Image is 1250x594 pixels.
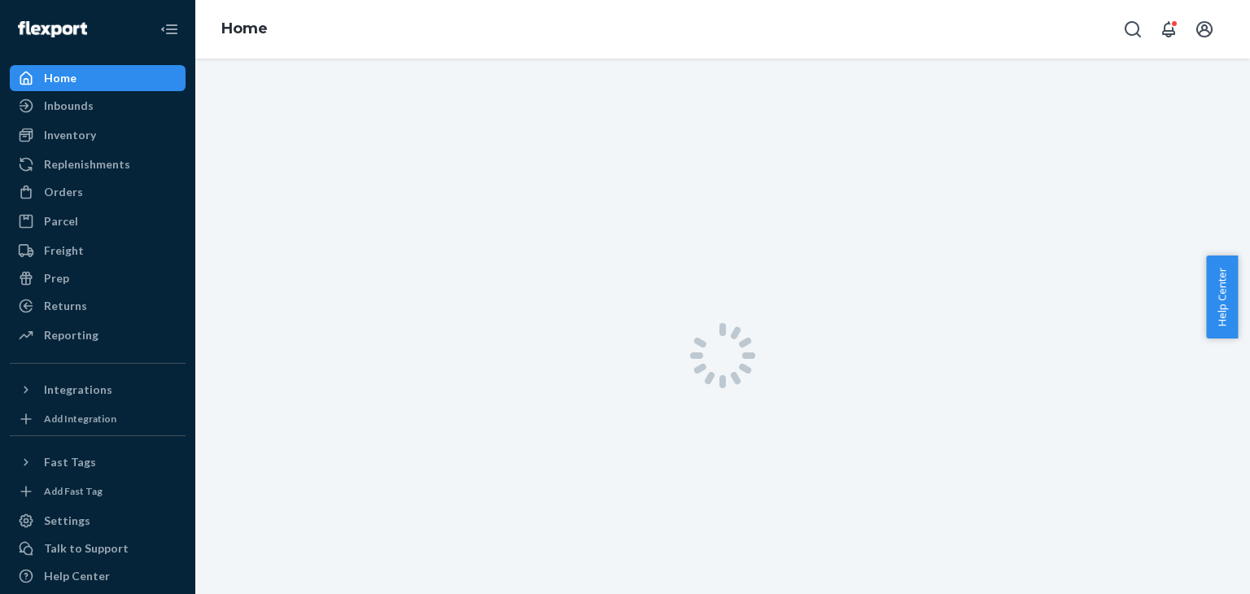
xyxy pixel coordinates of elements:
[221,20,268,37] a: Home
[44,127,96,143] div: Inventory
[44,382,112,398] div: Integrations
[44,270,69,286] div: Prep
[10,377,186,403] button: Integrations
[10,535,186,561] a: Talk to Support
[44,412,116,426] div: Add Integration
[44,513,90,529] div: Settings
[1206,256,1238,338] button: Help Center
[208,6,281,53] ol: breadcrumbs
[10,179,186,205] a: Orders
[44,184,83,200] div: Orders
[10,151,186,177] a: Replenishments
[10,409,186,429] a: Add Integration
[10,208,186,234] a: Parcel
[10,449,186,475] button: Fast Tags
[10,563,186,589] a: Help Center
[44,298,87,314] div: Returns
[10,93,186,119] a: Inbounds
[44,484,103,498] div: Add Fast Tag
[44,568,110,584] div: Help Center
[44,540,129,557] div: Talk to Support
[44,98,94,114] div: Inbounds
[10,238,186,264] a: Freight
[44,156,130,173] div: Replenishments
[153,13,186,46] button: Close Navigation
[10,265,186,291] a: Prep
[10,482,186,501] a: Add Fast Tag
[10,122,186,148] a: Inventory
[10,508,186,534] a: Settings
[1188,13,1221,46] button: Open account menu
[44,454,96,470] div: Fast Tags
[10,322,186,348] a: Reporting
[1117,13,1149,46] button: Open Search Box
[44,242,84,259] div: Freight
[10,65,186,91] a: Home
[44,327,98,343] div: Reporting
[18,21,87,37] img: Flexport logo
[10,293,186,319] a: Returns
[44,213,78,229] div: Parcel
[1152,13,1185,46] button: Open notifications
[44,70,76,86] div: Home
